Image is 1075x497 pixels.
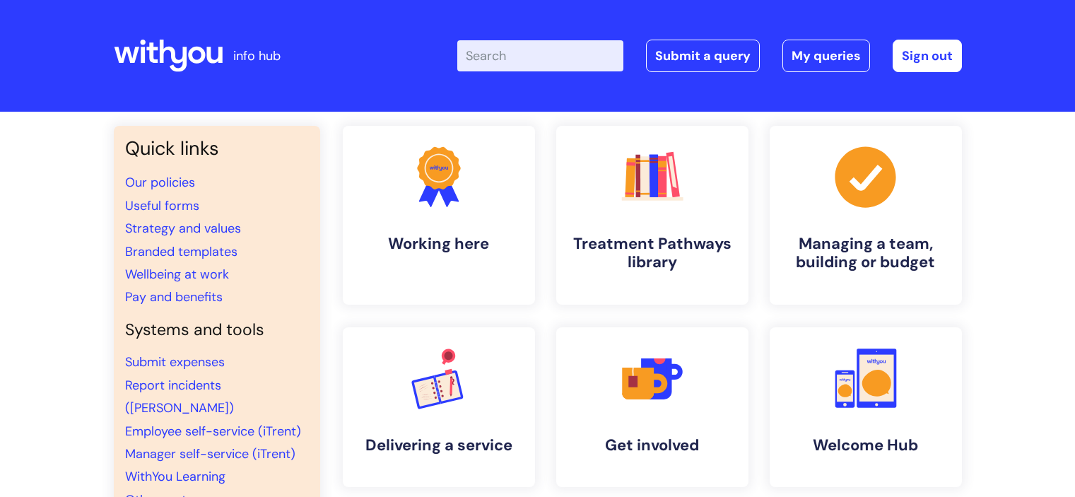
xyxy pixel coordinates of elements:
[125,137,309,160] h3: Quick links
[125,445,295,462] a: Manager self-service (iTrent)
[125,197,199,214] a: Useful forms
[646,40,760,72] a: Submit a query
[893,40,962,72] a: Sign out
[343,126,535,305] a: Working here
[770,327,962,487] a: Welcome Hub
[782,40,870,72] a: My queries
[556,327,748,487] a: Get involved
[781,235,951,272] h4: Managing a team, building or budget
[125,377,234,416] a: Report incidents ([PERSON_NAME])
[125,320,309,340] h4: Systems and tools
[125,174,195,191] a: Our policies
[125,288,223,305] a: Pay and benefits
[457,40,623,71] input: Search
[457,40,962,72] div: | -
[125,353,225,370] a: Submit expenses
[568,436,737,455] h4: Get involved
[125,266,229,283] a: Wellbeing at work
[556,126,748,305] a: Treatment Pathways library
[125,220,241,237] a: Strategy and values
[343,327,535,487] a: Delivering a service
[125,423,301,440] a: Employee self-service (iTrent)
[125,468,225,485] a: WithYou Learning
[781,436,951,455] h4: Welcome Hub
[770,126,962,305] a: Managing a team, building or budget
[125,243,237,260] a: Branded templates
[354,235,524,253] h4: Working here
[354,436,524,455] h4: Delivering a service
[233,45,281,67] p: info hub
[568,235,737,272] h4: Treatment Pathways library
